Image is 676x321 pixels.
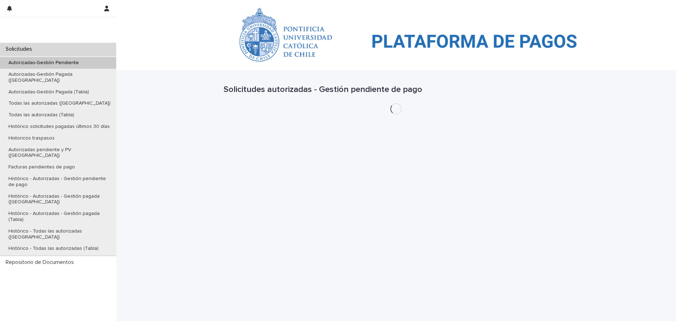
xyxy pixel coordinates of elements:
p: Repositorio de Documentos [3,259,80,266]
p: Autorizadas-Gestión Pendiente [257,2,330,10]
p: Solicitudes [3,46,38,53]
p: Histórico solicitudes pagadas últimos 30 días [3,124,115,130]
p: Histórico - Autorizadas - Gestión pagada ([GEOGRAPHIC_DATA]) [3,193,116,205]
p: Historicos traspasos [3,135,60,141]
p: Histórico - Autorizadas - Gestión pagada (Tabla) [3,211,116,223]
p: Histórico - Todas las autorizadas ([GEOGRAPHIC_DATA]) [3,228,116,240]
p: Histórico - Autorizadas - Gestión pendiente de pago [3,176,116,188]
p: Autorizadas-Gestión Pagada ([GEOGRAPHIC_DATA]) [3,72,116,84]
p: Autorizadas-Gestión Pendiente [3,60,84,66]
h1: Solicitudes autorizadas - Gestión pendiente de pago [224,85,569,95]
p: Facturas pendientes de pago [3,164,81,170]
p: Todas las autorizadas (Tabla) [3,112,80,118]
p: Autorizadas-Gestión Pagada (Tabla) [3,89,95,95]
p: Todas las autorizadas ([GEOGRAPHIC_DATA]) [3,100,116,106]
a: Solicitudes [224,1,249,10]
p: Autorizadas pendiente y PV ([GEOGRAPHIC_DATA]) [3,147,116,159]
p: Histórico - Todas las autorizadas (Tabla) [3,246,104,252]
